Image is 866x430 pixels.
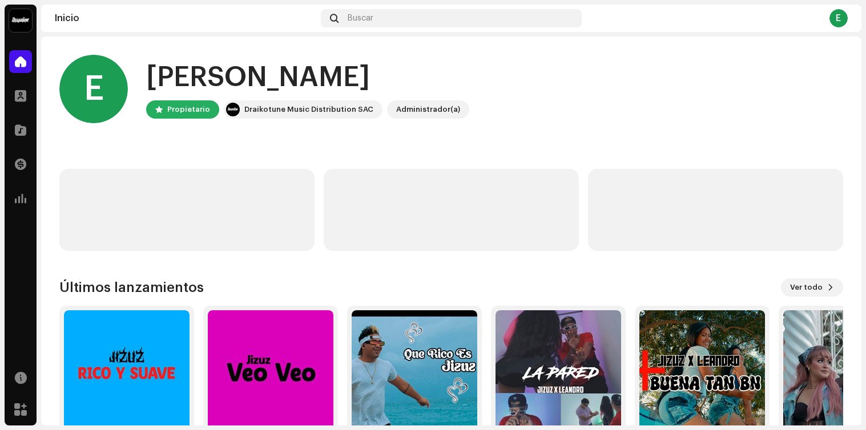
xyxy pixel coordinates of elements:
[348,14,373,23] span: Buscar
[146,59,469,96] div: [PERSON_NAME]
[829,9,848,27] div: E
[226,103,240,116] img: 10370c6a-d0e2-4592-b8a2-38f444b0ca44
[167,103,210,116] div: Propietario
[59,278,204,297] h3: Últimos lanzamientos
[396,103,460,116] div: Administrador(a)
[55,14,316,23] div: Inicio
[59,55,128,123] div: E
[781,278,843,297] button: Ver todo
[244,103,373,116] div: Draikotune Music Distribution SAC
[9,9,32,32] img: 10370c6a-d0e2-4592-b8a2-38f444b0ca44
[790,276,823,299] span: Ver todo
